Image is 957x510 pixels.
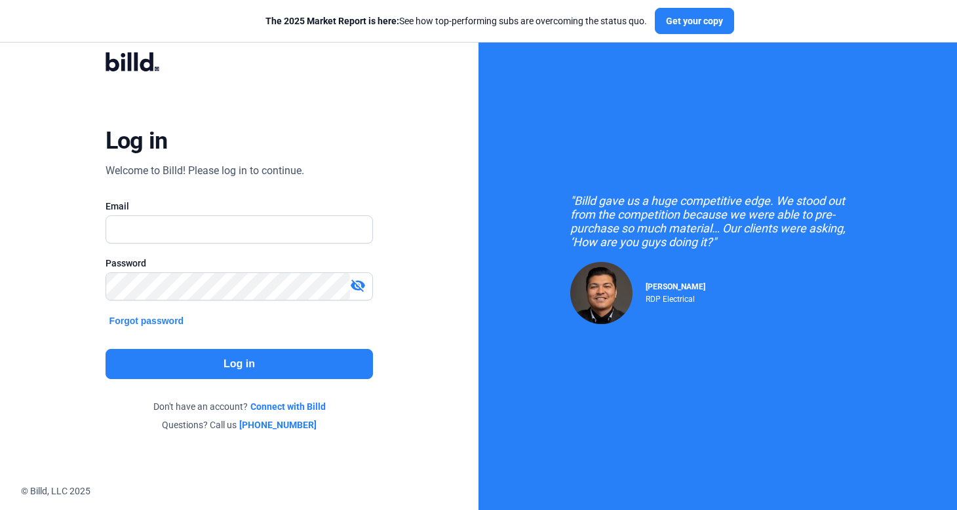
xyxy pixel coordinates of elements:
[646,291,705,304] div: RDP Electrical
[106,349,374,379] button: Log in
[570,262,633,324] img: Raul Pacheco
[265,16,399,26] span: The 2025 Market Report is here:
[239,418,317,431] a: [PHONE_NUMBER]
[106,418,374,431] div: Questions? Call us
[655,8,734,34] button: Get your copy
[265,14,647,27] div: See how top-performing subs are overcoming the status quo.
[350,278,366,293] mat-icon: visibility_off
[250,400,326,413] a: Connect with Billd
[570,194,865,249] div: "Billd gave us a huge competitive edge. We stood out from the competition because we were able to...
[106,400,374,413] div: Don't have an account?
[106,257,374,270] div: Password
[106,126,168,155] div: Log in
[106,314,188,328] button: Forgot password
[106,200,374,213] div: Email
[646,282,705,291] span: [PERSON_NAME]
[106,163,304,179] div: Welcome to Billd! Please log in to continue.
